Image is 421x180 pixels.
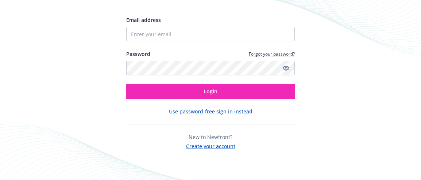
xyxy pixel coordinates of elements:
[126,16,161,23] span: Email address
[126,61,295,75] input: Enter your password
[126,27,295,41] input: Enter your email
[249,51,295,57] a: Forgot your password?
[189,134,232,140] span: New to Newfront?
[282,64,290,72] a: Show password
[126,50,150,58] label: Password
[186,141,235,150] button: Create your account
[204,88,217,95] span: Login
[126,84,295,99] button: Login
[169,108,252,115] button: Use password-free sign in instead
